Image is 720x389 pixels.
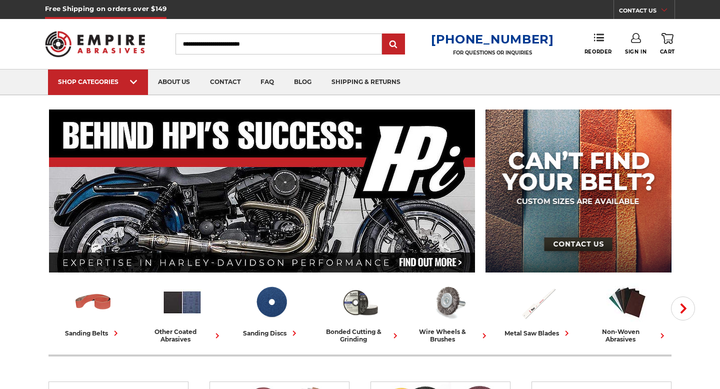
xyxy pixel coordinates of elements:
a: Reorder [584,33,612,54]
a: [PHONE_NUMBER] [431,32,554,46]
div: sanding belts [65,328,121,338]
img: Sanding Belts [72,281,114,323]
a: metal saw blades [497,281,578,338]
span: Reorder [584,48,612,55]
a: faq [250,69,284,95]
a: blog [284,69,321,95]
img: Other Coated Abrasives [161,281,203,323]
div: sanding discs [243,328,299,338]
img: Metal Saw Blades [517,281,559,323]
img: Empire Abrasives [45,24,145,63]
span: Sign In [625,48,646,55]
img: Banner for an interview featuring Horsepower Inc who makes Harley performance upgrades featured o... [49,109,475,272]
input: Submit [383,34,403,54]
div: non-woven abrasives [586,328,667,343]
a: sanding belts [52,281,133,338]
a: non-woven abrasives [586,281,667,343]
button: Next [671,296,695,320]
a: CONTACT US [619,5,674,19]
a: contact [200,69,250,95]
div: metal saw blades [504,328,572,338]
a: wire wheels & brushes [408,281,489,343]
img: Sanding Discs [250,281,292,323]
img: Non-woven Abrasives [606,281,648,323]
p: FOR QUESTIONS OR INQUIRIES [431,49,554,56]
a: other coated abrasives [141,281,222,343]
a: sanding discs [230,281,311,338]
a: bonded cutting & grinding [319,281,400,343]
img: promo banner for custom belts. [485,109,671,272]
div: wire wheels & brushes [408,328,489,343]
img: Bonded Cutting & Grinding [339,281,381,323]
a: shipping & returns [321,69,410,95]
div: bonded cutting & grinding [319,328,400,343]
img: Wire Wheels & Brushes [428,281,470,323]
a: about us [148,69,200,95]
a: Cart [660,33,675,55]
div: SHOP CATEGORIES [58,78,138,85]
span: Cart [660,48,675,55]
div: other coated abrasives [141,328,222,343]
